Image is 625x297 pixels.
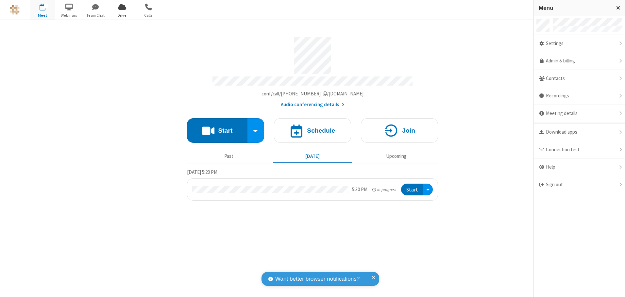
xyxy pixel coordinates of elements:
button: Join [361,118,438,143]
span: Want better browser notifications? [275,275,360,283]
div: 1 [44,4,48,8]
div: 5:30 PM [352,186,367,193]
span: Calls [136,12,161,18]
div: Start conference options [247,118,264,143]
div: Settings [534,35,625,53]
h3: Menu [539,5,610,11]
img: QA Selenium DO NOT DELETE OR CHANGE [10,5,20,15]
iframe: Chat [609,280,620,292]
button: Start [401,184,423,196]
button: Schedule [274,118,351,143]
span: [DATE] 5:20 PM [187,169,217,175]
div: Meeting details [534,105,625,123]
section: Today's Meetings [187,168,438,201]
div: Connection test [534,141,625,159]
h4: Join [402,127,415,134]
span: Webinars [57,12,81,18]
span: Copy my meeting room link [262,91,364,97]
h4: Start [218,127,232,134]
section: Account details [187,32,438,108]
button: Audio conferencing details [281,101,345,108]
div: Sign out [534,176,625,193]
div: Contacts [534,70,625,88]
button: Past [190,150,268,162]
div: Recordings [534,87,625,105]
div: Download apps [534,124,625,141]
button: Copy my meeting room linkCopy my meeting room link [262,90,364,98]
button: Upcoming [357,150,436,162]
button: Start [187,118,247,143]
span: Drive [110,12,134,18]
div: Help [534,158,625,176]
span: Meet [30,12,55,18]
h4: Schedule [307,127,335,134]
button: [DATE] [273,150,352,162]
em: in progress [372,187,396,193]
span: Team Chat [83,12,108,18]
a: Admin & billing [534,52,625,70]
div: Open menu [423,184,433,196]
